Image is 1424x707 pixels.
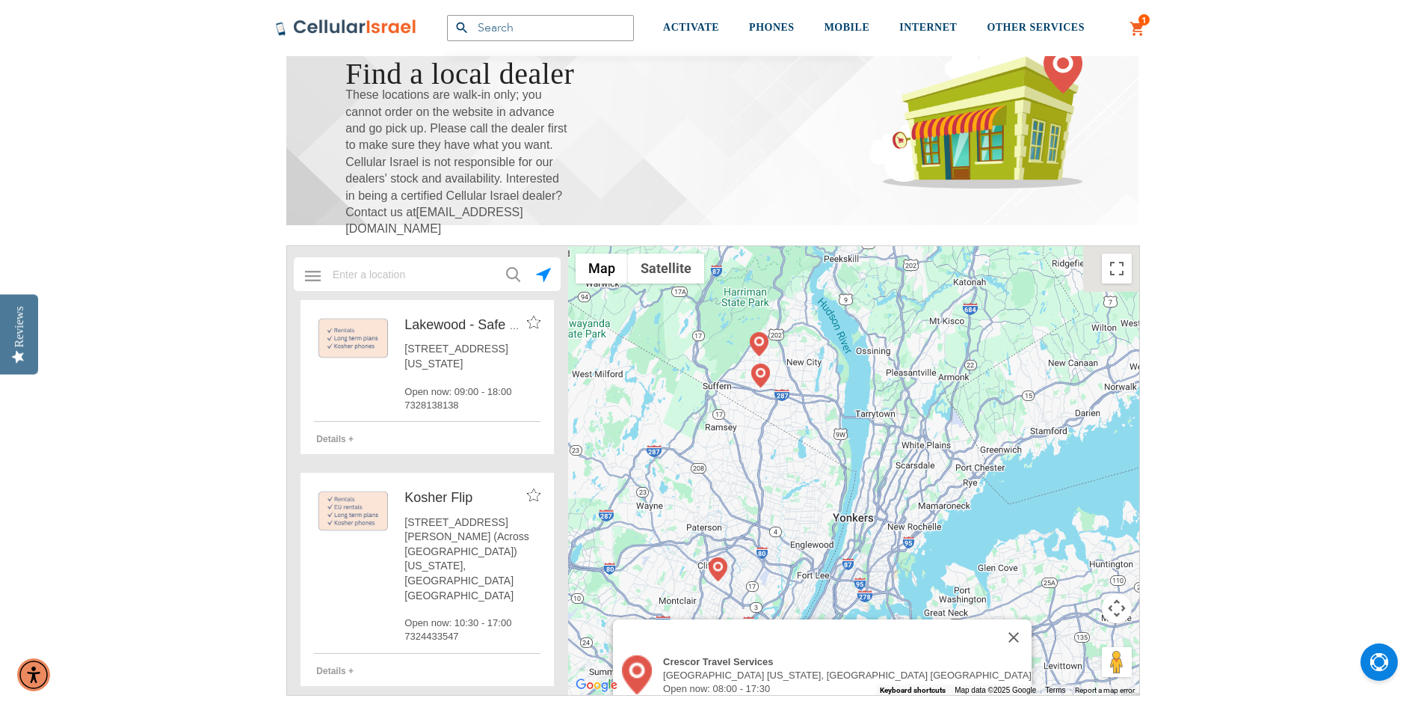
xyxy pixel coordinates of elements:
div: Accessibility Menu [17,658,50,691]
span: MOBILE [824,22,870,33]
span: These locations are walk-in only; you cannot order on the website in advance and go pick up. Plea... [345,87,570,238]
span: Kosher Flip [404,490,472,505]
span: 7328138138 [404,399,540,412]
img: https://cellularisrael.com/media/mageplaza/store_locator/s/a/safecell-_lakewood-_rentals-lt-koshe... [314,316,393,361]
img: Google [572,676,621,695]
span: 7324433547 [404,630,540,643]
button: Keyboard shortcuts [880,685,946,696]
input: Enter a location [324,260,532,290]
button: Toggle fullscreen view [1102,254,1132,284]
button: Show street map [576,254,628,284]
img: https://cellularisrael.com/media/mageplaza/store_locator/k/o/kosher_flip-_rentals-eu_rentals-lt-k... [314,489,393,534]
img: favorites_store_disabled.png [527,489,540,501]
span: Map data ©2025 Google [955,686,1036,694]
div: Crescor Travel Services [663,655,1032,669]
a: Report a map error [1075,686,1135,694]
span: [GEOGRAPHIC_DATA] [US_STATE], [GEOGRAPHIC_DATA] [GEOGRAPHIC_DATA] [663,670,1032,681]
span: ACTIVATE [663,22,719,33]
span: [STREET_ADDRESS][PERSON_NAME] (Across [GEOGRAPHIC_DATA]) [US_STATE], [GEOGRAPHIC_DATA] [GEOGRAPHI... [404,515,540,604]
span: INTERNET [899,22,957,33]
span: Lakewood - Safe Cell [404,317,532,332]
span: Open now: 09:00 - 18:00 [404,385,540,399]
div: Reviews [13,306,26,347]
button: Show satellite imagery [628,254,704,284]
button: Map camera controls [1102,593,1132,623]
span: Details + [316,666,354,676]
span: 1 [1141,14,1147,26]
img: favorites_store_disabled.png [527,316,540,328]
span: Details + [316,434,354,444]
span: PHONES [749,22,795,33]
a: Terms [1045,686,1065,694]
span: [STREET_ADDRESS][US_STATE] [404,342,540,371]
a: 1 [1129,20,1146,38]
button: Close [996,619,1032,655]
input: Search [447,15,634,41]
span: Open now: 10:30 - 17:00 [404,616,540,630]
div: Open now: 08:00 - 17:30 [663,682,1032,696]
button: Drag Pegman onto the map to open Street View [1102,647,1132,677]
h1: Find a local dealer [345,52,574,95]
a: Open this area in Google Maps (opens a new window) [572,676,621,695]
span: OTHER SERVICES [987,22,1085,33]
img: Cellular Israel Logo [275,19,417,37]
